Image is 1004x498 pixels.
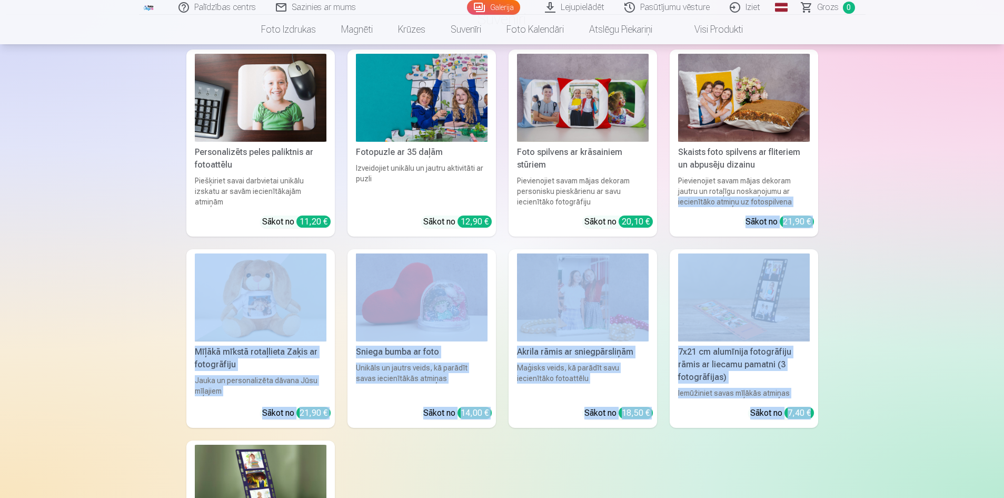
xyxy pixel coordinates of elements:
a: Foto kalendāri [494,15,576,44]
div: Mīļākā mīkstā rotaļlieta Zaķis ar fotogrāfiju [191,346,331,371]
div: 11,20 € [296,216,331,228]
div: 7x21 cm alumīnija fotogrāfiju rāmis ar liecamu pamatni (3 fotogrāfijas) [674,346,814,384]
div: 14,00 € [458,407,492,419]
a: Magnēti [329,15,385,44]
div: Maģisks veids, kā parādīt savu iecienītāko fotoattēlu [513,363,653,398]
div: Skaists foto spilvens ar fliteriem un abpusēju dizainu [674,146,814,171]
div: 7,40 € [784,407,814,419]
div: 12,90 € [458,216,492,228]
span: Grozs [817,1,839,14]
div: Akrila rāmis ar sniegpārsliņām [513,346,653,358]
div: 21,90 € [296,407,331,419]
img: Mīļākā mīkstā rotaļlieta Zaķis ar fotogrāfiju [195,253,326,341]
img: Fotopuzle ar 35 daļām [356,54,488,142]
a: Foto spilvens ar krāsainiem stūriemFoto spilvens ar krāsainiem stūriemPievienojiet savam mājas de... [509,50,657,237]
a: Mīļākā mīkstā rotaļlieta Zaķis ar fotogrāfijuMīļākā mīkstā rotaļlieta Zaķis ar fotogrāfijuJauka u... [186,249,335,428]
div: Unikāls un jautrs veids, kā parādīt savas iecienītākās atmiņas [352,363,492,398]
div: Sākot no [423,216,492,228]
div: Pievienojiet savam mājas dekoram personisku pieskārienu ar savu iecienītāko fotogrāfiju [513,175,653,207]
div: Sniega bumba ar foto [352,346,492,358]
div: 18,50 € [619,407,653,419]
a: Akrila rāmis ar sniegpārsliņāmAkrila rāmis ar sniegpārsliņāmMaģisks veids, kā parādīt savu iecien... [509,249,657,428]
div: Sākot no [262,407,331,419]
div: Sākot no [262,216,331,228]
div: 21,90 € [780,216,814,228]
div: 20,10 € [619,216,653,228]
div: Pievienojiet savam mājas dekoram jautru un rotaļīgu noskaņojumu ar iecienītāko atmiņu uz fotospil... [674,175,814,207]
div: Sākot no [423,407,492,419]
span: 0 [843,2,855,14]
a: Krūzes [385,15,438,44]
img: /fa3 [143,4,155,11]
a: Suvenīri [438,15,494,44]
div: Jauka un personalizēta dāvana Jūsu mīļajiem [191,375,331,398]
div: Piešķiriet savai darbvietai unikālu izskatu ar savām iecienītākajām atmiņām [191,175,331,207]
div: Sākot no [750,407,814,419]
a: Sniega bumba ar fotoSniega bumba ar fotoUnikāls un jautrs veids, kā parādīt savas iecienītākās at... [347,249,496,428]
div: Iemūžiniet savas mīļākās atmiņas [674,388,814,398]
div: Izveidojiet unikālu un jautru aktivitāti ar puzli [352,163,492,207]
div: Personalizēts peles paliktnis ar fotoattēlu [191,146,331,171]
div: Foto spilvens ar krāsainiem stūriem [513,146,653,171]
img: Foto spilvens ar krāsainiem stūriem [517,54,649,142]
a: Personalizēts peles paliktnis ar fotoattēluPersonalizēts peles paliktnis ar fotoattēluPiešķiriet ... [186,50,335,237]
a: Visi produkti [665,15,756,44]
a: Atslēgu piekariņi [576,15,665,44]
a: Skaists foto spilvens ar fliteriem un abpusēju dizainuSkaists foto spilvens ar fliteriem un abpus... [670,50,818,237]
a: Fotopuzle ar 35 daļāmFotopuzle ar 35 daļāmIzveidojiet unikālu un jautru aktivitāti ar puzliSākot ... [347,50,496,237]
div: Fotopuzle ar 35 daļām [352,146,492,159]
img: Skaists foto spilvens ar fliteriem un abpusēju dizainu [678,54,810,142]
a: 7x21 cm alumīnija fotogrāfiju rāmis ar liecamu pamatni (3 fotogrāfijas)7x21 cm alumīnija fotogrāf... [670,249,818,428]
div: Sākot no [584,407,653,419]
div: Sākot no [745,216,814,228]
img: Akrila rāmis ar sniegpārsliņām [517,253,649,341]
img: Personalizēts peles paliktnis ar fotoattēlu [195,54,326,142]
a: Foto izdrukas [248,15,329,44]
div: Sākot no [584,216,653,228]
img: Sniega bumba ar foto [356,253,488,341]
img: 7x21 cm alumīnija fotogrāfiju rāmis ar liecamu pamatni (3 fotogrāfijas) [678,253,810,341]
